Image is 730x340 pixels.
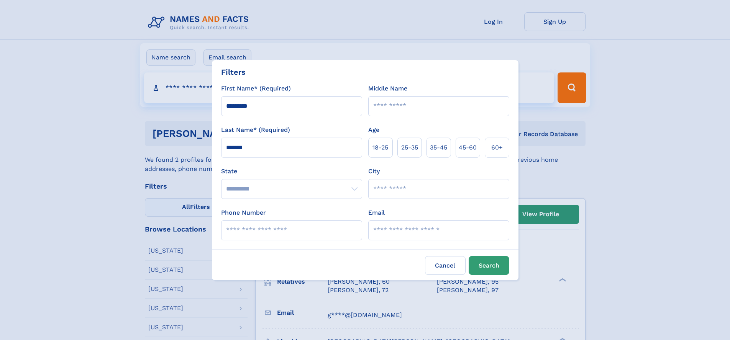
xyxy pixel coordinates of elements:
[430,143,447,152] span: 35‑45
[372,143,388,152] span: 18‑25
[491,143,503,152] span: 60+
[401,143,418,152] span: 25‑35
[368,84,407,93] label: Middle Name
[368,167,380,176] label: City
[221,66,246,78] div: Filters
[221,208,266,217] label: Phone Number
[469,256,509,275] button: Search
[221,84,291,93] label: First Name* (Required)
[221,167,362,176] label: State
[459,143,477,152] span: 45‑60
[425,256,466,275] label: Cancel
[368,208,385,217] label: Email
[221,125,290,135] label: Last Name* (Required)
[368,125,379,135] label: Age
